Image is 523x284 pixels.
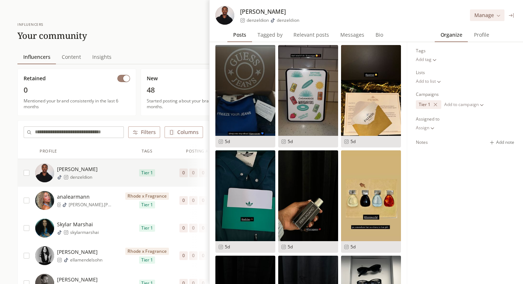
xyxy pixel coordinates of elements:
[438,30,465,40] span: Organize
[225,244,230,250] span: 5d
[57,166,98,173] span: [PERSON_NAME]
[416,139,428,145] div: Notes
[270,17,299,23] a: denzeldion
[57,248,102,256] span: [PERSON_NAME]
[419,102,430,107] span: Tier 1
[247,17,269,23] span: denzeldion
[35,191,54,210] img: https://lookalike-images.influencerlist.ai/profiles/2262f43b-e53e-4be7-b969-0870700013c0.jpg
[373,30,386,40] span: Bio
[486,138,517,147] button: Add note
[350,244,356,250] span: 5d
[215,45,275,136] img: 2bfe455c-a8e0-41e1-8796-2eeceb614074
[142,148,152,154] div: Tags
[141,225,153,231] span: Tier 1
[199,196,207,205] span: 0
[87,50,117,64] a: Insights
[128,126,160,138] button: Filters
[70,230,99,235] span: skylarmarshai
[215,6,234,25] img: https://lookalike-images.influencerlist.ai/profiles/b98a81ac-457a-459c-9744-78d9cc847bc1.jpg
[70,257,102,263] span: ellamendelsohn
[230,30,249,40] span: Posts
[278,150,338,241] img: a72b7ffd-86cf-41be-af03-9e30b7122ddc
[70,174,98,180] span: denzeldion
[215,150,275,241] img: 49c4f572-fa43-45fe-ac48-00907f5d3780
[57,221,99,228] span: Skylar Marshai
[416,116,439,122] div: Assigned to
[240,7,286,16] span: [PERSON_NAME]
[189,169,198,177] span: 0
[17,50,56,64] a: Influencers
[17,22,87,27] div: influencers
[471,30,492,40] span: Profile
[240,17,269,23] a: denzeldion
[141,257,153,263] span: Tier 1
[341,45,401,136] img: cd1015cc-1d12-4d2c-81fe-11a09a5792c5
[57,276,98,283] span: [PERSON_NAME]
[350,139,356,145] span: 5d
[35,219,54,238] img: https://lookalike-images.influencerlist.ai/profiles/4b94e29f-bb80-40df-9da7-5dad9e125fde.jpg
[17,30,87,41] h1: Your community
[59,52,84,62] span: Content
[291,30,332,40] span: Relevant posts
[189,196,198,205] span: 0
[147,75,158,82] span: New
[179,196,188,205] span: 0
[35,163,54,182] img: https://lookalike-images.influencerlist.ai/profiles/b98a81ac-457a-459c-9744-78d9cc847bc1.jpg
[199,251,207,260] span: 0
[337,30,367,40] span: Messages
[179,251,188,260] span: 0
[127,193,167,199] span: Rhode x Fragrance
[470,9,504,21] button: Manage
[288,244,293,250] span: 5d
[277,17,299,23] span: denzeldion
[341,150,401,241] img: 938403d1-2223-4ffd-a693-c561ef962d3a
[141,202,153,208] span: Tier 1
[165,126,203,138] button: Columns
[288,139,293,145] span: 5d
[186,148,230,154] div: Posting Activity
[69,202,114,208] span: [PERSON_NAME].[PERSON_NAME]
[179,224,188,232] span: 0
[189,224,198,232] span: 0
[57,193,114,200] span: analearmann
[20,52,53,62] span: Influencers
[278,45,338,136] img: f5e9b33c-4a72-4b4c-8083-265a154c9679
[179,169,188,177] span: 0
[225,139,230,145] span: 5d
[147,85,253,95] span: 48
[255,30,285,40] span: Tagged by
[189,251,198,260] span: 0
[89,52,114,62] span: Insights
[24,75,46,82] span: Retained
[416,48,426,54] div: Tags
[56,50,86,64] a: Content
[199,224,207,232] span: 0
[35,246,54,265] img: https://lookalike-images.influencerlist.ai/profiles/ee3a8c32-2418-4608-8aab-ef8f60b61ec5.jpg
[416,92,439,97] div: Campaigns
[416,70,425,76] div: Lists
[199,169,207,177] span: 0
[147,98,253,110] span: Started posting about your brand in the last 3 months.
[141,170,153,176] span: Tier 1
[24,85,130,95] span: 0
[17,50,506,64] nav: Main
[24,98,130,110] span: Mentioned your brand consistently in the last 6 months
[40,148,57,154] div: Profile
[127,248,167,254] span: Rhode x Fragrance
